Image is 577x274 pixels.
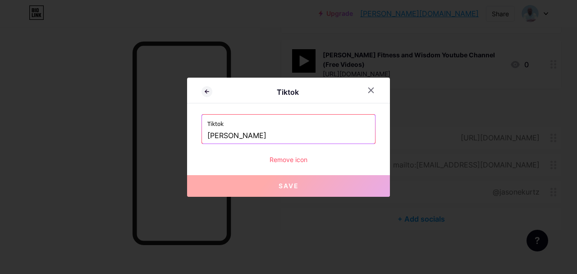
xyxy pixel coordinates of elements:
label: Tiktok [207,115,370,128]
span: Save [279,182,299,190]
div: Remove icon [201,155,376,164]
button: Save [187,175,390,197]
div: Tiktok [212,87,363,98]
input: TikTok username [207,128,370,144]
